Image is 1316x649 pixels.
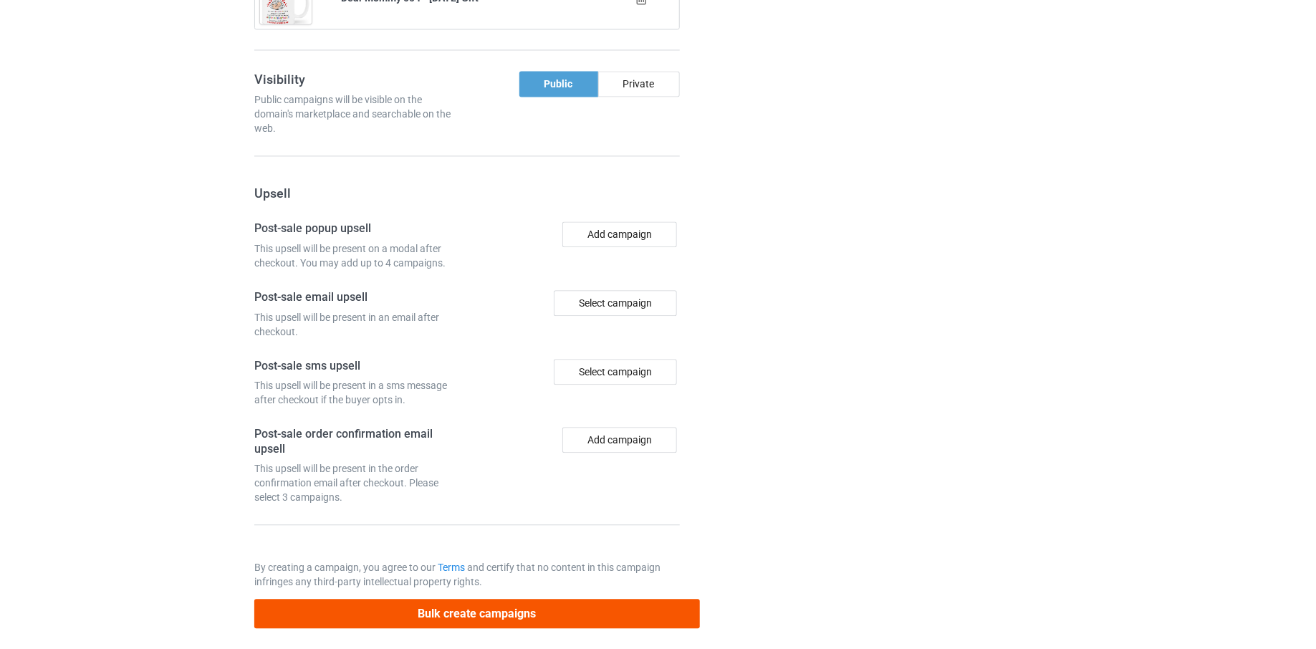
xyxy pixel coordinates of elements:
[254,71,462,87] h3: Visibility
[254,310,462,339] div: This upsell will be present in an email after checkout.
[254,461,462,504] div: This upsell will be present in the order confirmation email after checkout. Please select 3 campa...
[254,599,700,628] button: Bulk create campaigns
[254,359,462,374] h4: Post-sale sms upsell
[562,427,677,453] button: Add campaign
[554,359,677,385] div: Select campaign
[254,241,462,270] div: This upsell will be present on a modal after checkout. You may add up to 4 campaigns.
[254,290,462,305] h4: Post-sale email upsell
[254,427,462,456] h4: Post-sale order confirmation email upsell
[254,378,462,407] div: This upsell will be present in a sms message after checkout if the buyer opts in.
[562,221,677,247] button: Add campaign
[254,185,680,201] h3: Upsell
[254,560,680,589] p: By creating a campaign, you agree to our and certify that no content in this campaign infringes a...
[598,71,680,97] div: Private
[519,71,598,97] div: Public
[254,92,462,135] div: Public campaigns will be visible on the domain's marketplace and searchable on the web.
[254,221,462,236] h4: Post-sale popup upsell
[438,562,465,573] a: Terms
[554,290,677,316] div: Select campaign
